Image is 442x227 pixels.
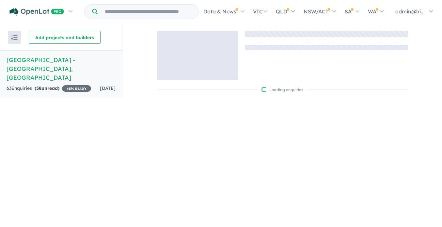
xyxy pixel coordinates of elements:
span: [DATE] [100,85,116,91]
h5: [GEOGRAPHIC_DATA] - [GEOGRAPHIC_DATA] , [GEOGRAPHIC_DATA] [7,56,116,82]
span: 58 [36,85,41,91]
span: 45 % READY [62,85,91,92]
img: Openlot PRO Logo White [9,8,64,16]
div: Loading enquiries [261,87,303,93]
input: Try estate name, suburb, builder or developer [99,5,197,19]
button: Add projects and builders [29,31,101,44]
span: admin@hi... [395,8,425,15]
div: 63 Enquir ies [7,85,91,92]
img: sort.svg [11,35,18,40]
strong: ( unread) [35,85,59,91]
